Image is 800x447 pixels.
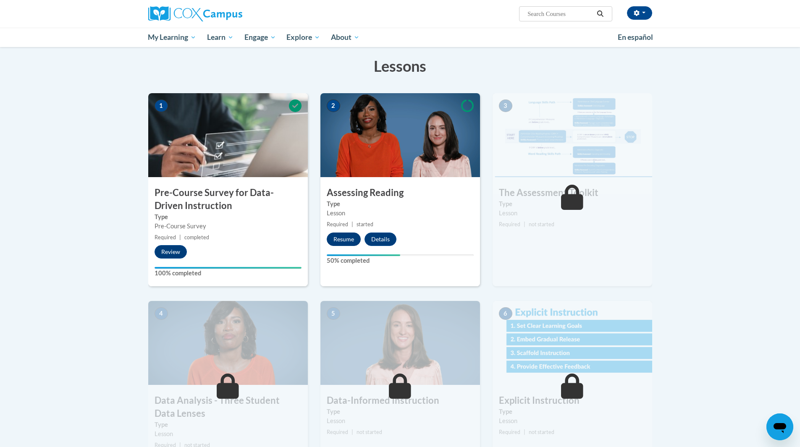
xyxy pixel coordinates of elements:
[325,28,365,47] a: About
[524,221,525,227] span: |
[179,234,181,240] span: |
[148,301,308,385] img: Course Image
[499,199,646,209] label: Type
[327,99,340,112] span: 2
[351,429,353,435] span: |
[493,186,652,199] h3: The Assessment Toolkit
[327,429,348,435] span: Required
[493,301,652,385] img: Course Image
[155,429,302,439] div: Lesson
[327,233,361,246] button: Resume
[155,212,302,222] label: Type
[499,307,512,320] span: 6
[244,32,276,42] span: Engage
[155,234,176,240] span: Required
[499,429,520,435] span: Required
[365,233,396,246] button: Details
[493,93,652,177] img: Course Image
[320,93,480,177] img: Course Image
[143,28,202,47] a: My Learning
[357,429,382,435] span: not started
[327,221,348,227] span: Required
[320,186,480,199] h3: Assessing Reading
[155,420,302,429] label: Type
[499,416,646,426] div: Lesson
[493,394,652,407] h3: Explicit Instruction
[148,93,308,177] img: Course Image
[184,234,209,240] span: completed
[499,407,646,416] label: Type
[499,221,520,227] span: Required
[286,32,320,42] span: Explore
[239,28,281,47] a: Engage
[327,256,474,265] label: 50% completed
[155,245,187,259] button: Review
[351,221,353,227] span: |
[594,9,606,19] button: Search
[524,429,525,435] span: |
[327,254,400,256] div: Your progress
[136,28,665,47] div: Main menu
[155,267,302,269] div: Your progress
[327,209,474,218] div: Lesson
[148,6,242,21] img: Cox Campus
[499,99,512,112] span: 3
[281,28,325,47] a: Explore
[327,407,474,416] label: Type
[207,32,233,42] span: Learn
[148,55,652,76] h3: Lessons
[148,6,308,21] a: Cox Campus
[155,222,302,231] div: Pre-Course Survey
[155,99,168,112] span: 1
[527,9,594,19] input: Search Courses
[148,186,308,212] h3: Pre-Course Survey for Data-Driven Instruction
[155,307,168,320] span: 4
[155,269,302,278] label: 100% completed
[331,32,359,42] span: About
[202,28,239,47] a: Learn
[499,209,646,218] div: Lesson
[618,33,653,42] span: En español
[327,307,340,320] span: 5
[627,6,652,20] button: Account Settings
[148,32,196,42] span: My Learning
[320,301,480,385] img: Course Image
[148,394,308,420] h3: Data Analysis - Three Student Data Lenses
[327,416,474,426] div: Lesson
[612,29,658,46] a: En español
[320,394,480,407] h3: Data-Informed Instruction
[529,221,554,227] span: not started
[327,199,474,209] label: Type
[766,413,793,440] iframe: Button to launch messaging window
[357,221,373,227] span: started
[529,429,554,435] span: not started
